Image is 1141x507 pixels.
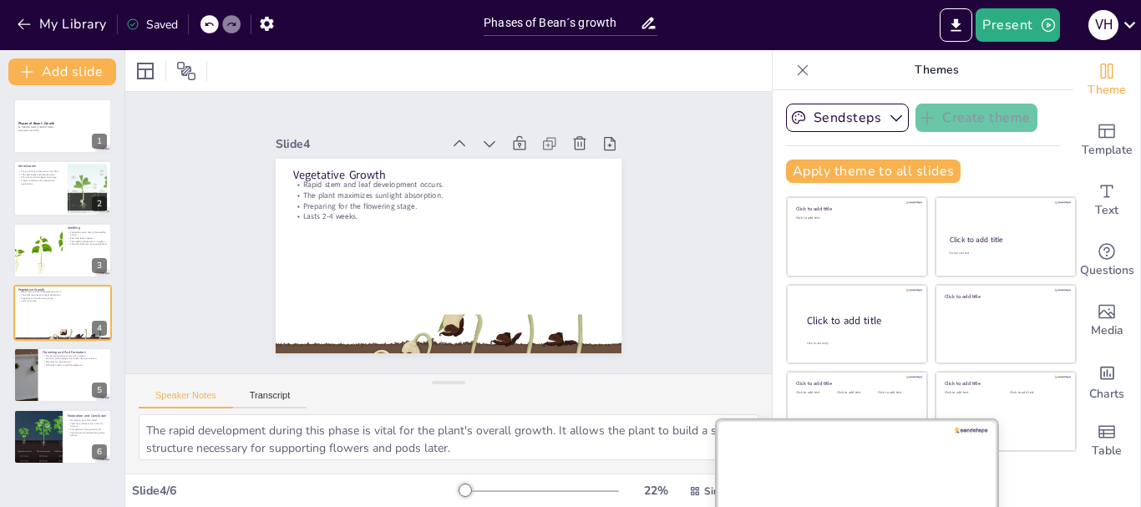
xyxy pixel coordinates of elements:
[298,163,609,206] p: Rapid stem and leaf development occurs.
[299,151,611,200] p: Vegetative Growth
[176,61,196,81] span: Position
[68,428,107,431] p: Completion of the growth cycle.
[18,173,63,176] p: The seed swells and absorbs water.
[1073,170,1140,231] div: Add text boxes
[13,11,114,38] button: My Library
[1073,291,1140,351] div: Add images, graphics, shapes or video
[18,297,107,300] p: Preparing for the flowering stage.
[1088,81,1126,99] span: Theme
[18,126,107,129] p: By [PERSON_NAME] [PERSON_NAME]
[13,285,112,340] div: 4
[295,195,606,239] p: Lasts 2-4 weeks.
[18,179,63,185] p: Proper conditions are essential for germination.
[976,8,1059,42] button: Present
[132,483,459,499] div: Slide 4 / 6
[945,391,997,395] div: Click to add text
[18,294,107,297] p: The plant maximizes sunlight absorption.
[940,8,972,42] button: Export to PowerPoint
[1088,8,1118,42] button: V H
[945,292,1064,299] div: Click to add title
[950,235,1061,245] div: Click to add title
[18,287,107,292] p: Vegetative Growth
[43,360,107,363] p: Essential for reproduction.
[139,414,758,460] textarea: The rapid development during this phase is vital for the plant's overall growth. It allows the pl...
[13,160,112,215] div: 2
[1080,261,1134,280] span: Questions
[43,349,107,354] p: Flowering and Pod Formation
[92,321,107,336] div: 4
[18,121,54,125] strong: Phases of Bean's Growth
[43,363,107,367] p: Pollination leads to pod development.
[296,185,606,228] p: Preparing for the flowering stage.
[92,196,107,211] div: 2
[126,17,178,33] div: Saved
[796,391,834,395] div: Click to add text
[13,347,112,403] div: 5
[68,413,107,418] p: Maturation and Conclusion
[796,380,915,387] div: Click to add title
[1073,50,1140,110] div: Change the overall theme
[704,484,762,498] span: Single View
[796,205,915,212] div: Click to add title
[878,391,915,395] div: Click to add text
[1095,201,1118,220] span: Text
[92,134,107,149] div: 1
[13,409,112,464] div: 6
[484,11,640,35] input: Insert title
[1088,10,1118,40] div: V H
[297,174,608,217] p: The plant maximizes sunlight absorption.
[68,240,107,243] p: The seedling phase lasts 1-2 weeks.
[139,390,233,408] button: Speaker Notes
[68,231,107,236] p: Cotyledons open during the seedling phase.
[18,300,107,303] p: Lasts 2-4 weeks.
[43,354,107,357] p: The flowering phase occurs at 4-6 weeks.
[68,236,107,240] p: First true leaves appear.
[1073,110,1140,170] div: Add ready made slides
[1010,391,1062,395] div: Click to add text
[68,418,107,422] p: Maturation lasts 8-12 weeks.
[18,291,107,294] p: Rapid stem and leaf development occurs.
[1073,411,1140,471] div: Add a table
[1073,351,1140,411] div: Add charts and graphs
[18,175,63,179] p: The root and shoot begin to emerge.
[636,483,676,499] div: 22 %
[1089,385,1124,403] span: Charts
[1082,141,1133,160] span: Template
[1073,231,1140,291] div: Get real-time input from your audience
[68,431,107,437] p: Importance of understanding these phases.
[18,163,63,168] p: Germination
[68,422,107,428] p: Pods dry and beans are ready for harvest.
[285,119,451,152] div: Slide 4
[915,104,1037,132] button: Create theme
[1092,442,1122,460] span: Table
[18,129,107,132] p: Generated with [URL]
[807,342,912,346] div: Click to add body
[92,383,107,398] div: 5
[43,357,107,360] p: Pod formation happens 6-8 weeks after germination.
[68,226,107,231] p: Seedling
[132,58,159,84] div: Layout
[816,50,1057,90] p: Themes
[13,99,112,154] div: 1
[807,314,914,328] div: Click to add title
[1091,322,1123,340] span: Media
[92,444,107,459] div: 6
[837,391,875,395] div: Click to add text
[786,160,961,183] button: Apply theme to all slides
[796,216,915,221] div: Click to add text
[8,58,116,85] button: Add slide
[13,223,112,278] div: 3
[949,251,1060,256] div: Click to add text
[945,380,1064,387] div: Click to add title
[68,243,107,246] p: The plant becomes more established.
[233,390,307,408] button: Transcript
[786,104,909,132] button: Sendsteps
[18,170,63,173] p: The germination phase lasts 5-10 days.
[92,258,107,273] div: 3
